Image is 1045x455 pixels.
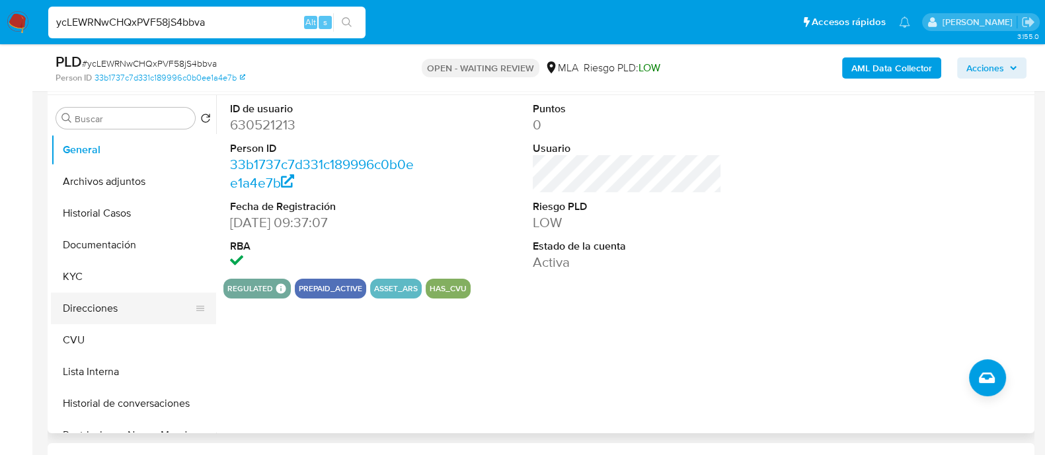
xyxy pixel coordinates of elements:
input: Buscar usuario o caso... [48,14,366,31]
button: asset_ars [374,286,418,291]
button: search-icon [333,13,360,32]
span: Riesgo PLD: [584,61,660,75]
dd: 0 [533,116,722,134]
button: Documentación [51,229,216,261]
a: Salir [1021,15,1035,29]
button: prepaid_active [299,286,362,291]
a: Notificaciones [899,17,910,28]
button: Lista Interna [51,356,216,388]
b: PLD [56,51,82,72]
input: Buscar [75,113,190,125]
button: Archivos adjuntos [51,166,216,197]
button: Acciones [957,57,1026,79]
dd: [DATE] 09:37:07 [230,213,419,232]
span: Alt [305,16,316,28]
button: has_cvu [430,286,467,291]
dt: Riesgo PLD [533,199,722,214]
button: Buscar [61,113,72,123]
span: Accesos rápidos [812,15,886,29]
dt: Person ID [230,141,419,156]
dd: 630521213 [230,116,419,134]
a: 33b1737c7d331c189996c0b0ee1a4e7b [95,72,245,84]
span: LOW [639,60,660,75]
button: General [51,134,216,166]
button: regulated [227,286,273,291]
dt: Fecha de Registración [230,199,419,214]
button: AML Data Collector [842,57,941,79]
button: Direcciones [51,293,206,324]
button: KYC [51,261,216,293]
button: Restricciones Nuevo Mundo [51,419,216,451]
dd: Activa [533,253,722,271]
span: # ycLEWRNwCHQxPVF58jS4bbva [82,57,217,70]
button: CVU [51,324,216,356]
p: OPEN - WAITING REVIEW [422,59,539,77]
dt: Estado de la cuenta [533,239,722,254]
button: Volver al orden por defecto [200,113,211,127]
div: MLA [545,61,578,75]
span: s [323,16,327,28]
p: martin.degiuli@mercadolibre.com [942,16,1017,28]
button: Historial de conversaciones [51,388,216,419]
span: 3.155.0 [1017,31,1038,42]
dd: LOW [533,213,722,232]
button: Historial Casos [51,197,216,229]
b: Person ID [56,72,92,84]
dt: ID de usuario [230,102,419,116]
dt: RBA [230,239,419,254]
b: AML Data Collector [851,57,932,79]
span: Acciones [966,57,1004,79]
dt: Usuario [533,141,722,156]
dt: Puntos [533,102,722,116]
a: 33b1737c7d331c189996c0b0ee1a4e7b [230,155,414,192]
